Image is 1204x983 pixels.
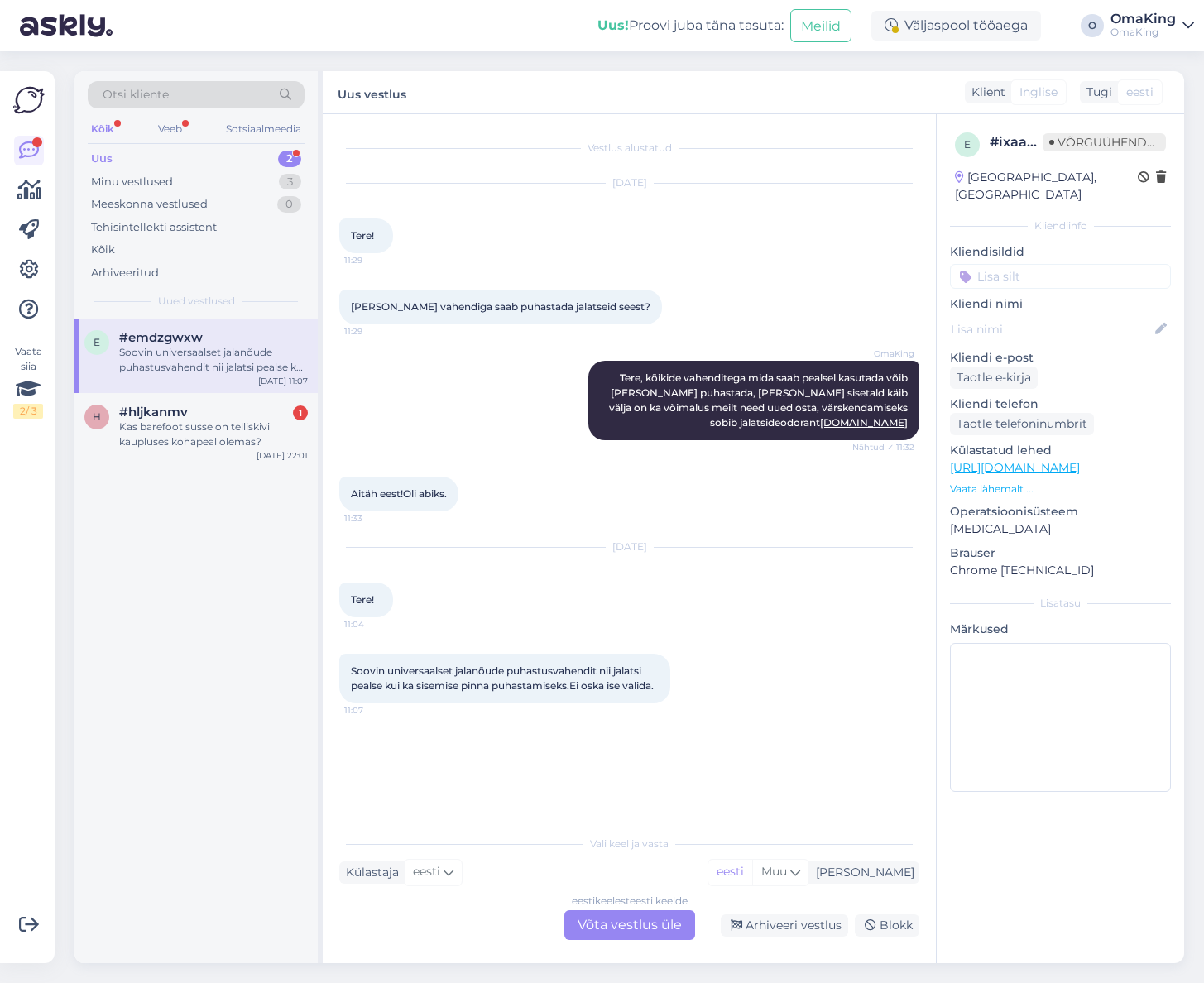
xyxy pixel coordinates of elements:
[816,865,914,880] font: [PERSON_NAME]
[158,295,235,307] font: Uued vestlused
[874,348,914,359] font: OmaKing
[629,17,784,33] font: Proovi juba täna tasuta:
[344,705,363,716] font: 11:07
[950,443,1052,458] font: Külastatud lehed
[612,540,647,553] font: [DATE]
[91,122,114,135] font: Kõik
[950,545,995,560] font: Brauser
[950,264,1171,289] input: Lisa silt
[351,229,374,242] font: Tere!
[1040,597,1081,609] font: Lisatasu
[990,134,999,150] font: #
[119,420,270,448] font: Kas barefoot susse on telliskivi kaupluses kohapeal olemas?
[91,242,115,256] font: Kõik
[338,87,406,102] font: Uus vestlus
[103,87,169,102] font: Otsi kliente
[950,621,1009,636] font: Märkused
[1126,84,1154,99] font: eesti
[950,521,1051,536] font: [MEDICAL_DATA]
[609,372,910,429] font: Tere, kõikide vahenditega mida saab pealsel kasutada võib [PERSON_NAME] puhastada, [PERSON_NAME] ...
[880,918,913,933] font: Blokk
[950,563,1094,578] font: Chrome [TECHNICAL_ID]
[20,405,26,417] font: 2
[950,460,1080,475] a: [URL][DOMAIN_NAME]
[904,17,1028,33] font: Väljaspool tööaega
[91,175,173,188] font: Minu vestlused
[801,18,841,34] font: Meilid
[351,664,654,692] font: Soovin universaalset jalanõude puhastusvahendit nii jalatsi pealse kui ka sisemise pinna puhastam...
[578,917,682,933] font: Võta vestlus üle
[761,864,787,879] font: Muu
[950,396,1039,411] font: Kliendi telefon
[285,197,293,210] font: 0
[950,350,1034,365] font: Kliendi e-post
[950,482,1034,495] font: Vaata lähemalt ...
[957,370,1031,385] font: Taotle e-kirja
[951,320,1152,338] input: Lisa nimi
[950,296,1023,311] font: Kliendi nimi
[1086,84,1112,99] font: Tugi
[955,170,1096,202] font: [GEOGRAPHIC_DATA], [GEOGRAPHIC_DATA]
[344,619,364,630] font: 11:04
[287,175,293,188] font: 3
[344,326,362,337] font: 11:29
[119,405,188,420] span: #hljkanmv
[999,134,1056,150] font: ixaag9iz
[612,176,647,189] font: [DATE]
[94,336,100,348] font: e
[351,593,374,606] font: Tere!
[344,513,362,524] font: 11:33
[344,255,362,266] font: 11:29
[91,266,159,279] font: Arhiveeritud
[119,346,305,403] font: Soovin universaalset jalanõude puhastusvahendit nii jalatsi pealse kui ka sisemise pinna puhastam...
[26,405,37,417] font: / 3
[1110,12,1194,39] a: OmaKingOmaKing
[299,407,302,419] font: 1
[119,330,203,345] span: #emdzgwxw
[746,918,842,933] font: Arhiveeri vestlus
[91,151,113,165] font: Uus
[590,837,669,850] font: Vali keel ja vasta
[1058,135,1186,150] font: Võrguühenduseta
[91,197,208,210] font: Meeskonna vestlused
[351,300,650,313] font: [PERSON_NAME] vahendiga saab puhastada jalatseid seest?
[158,122,182,135] font: Veeb
[119,404,188,420] font: #hljkanmv
[1088,19,1096,31] font: O
[93,410,101,423] font: h
[572,894,595,907] font: eesti
[717,864,744,879] font: eesti
[119,329,203,345] font: #emdzgwxw
[346,865,399,880] font: Külastaja
[630,894,688,907] font: eesti keelde
[1019,84,1058,99] font: Inglise
[852,442,914,453] font: Nähtud ✓ 11:32
[597,17,629,33] font: Uus!
[15,345,42,372] font: Vaata siia
[1110,11,1176,26] font: OmaKing
[257,450,308,461] font: [DATE] 22:01
[226,122,301,135] font: Sotsiaalmeedia
[91,220,217,233] font: Tehisintellekti assistent
[820,416,908,429] a: [DOMAIN_NAME]
[957,416,1087,431] font: Taotle telefoninumbrit
[1110,26,1158,38] font: OmaKing
[588,141,672,154] font: Vestlus alustatud
[595,894,630,907] font: keelest
[971,84,1005,99] font: Klient
[13,84,45,116] img: Askly logo
[950,244,1024,259] font: Kliendisildid
[790,9,851,41] button: Meilid
[258,376,308,386] font: [DATE] 11:07
[351,487,447,500] font: Aitäh eest!Oli abiks.
[950,504,1078,519] font: Operatsioonisüsteem
[964,138,971,151] font: e
[1034,219,1087,232] font: Kliendiinfo
[413,864,440,879] font: eesti
[286,151,293,165] font: 2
